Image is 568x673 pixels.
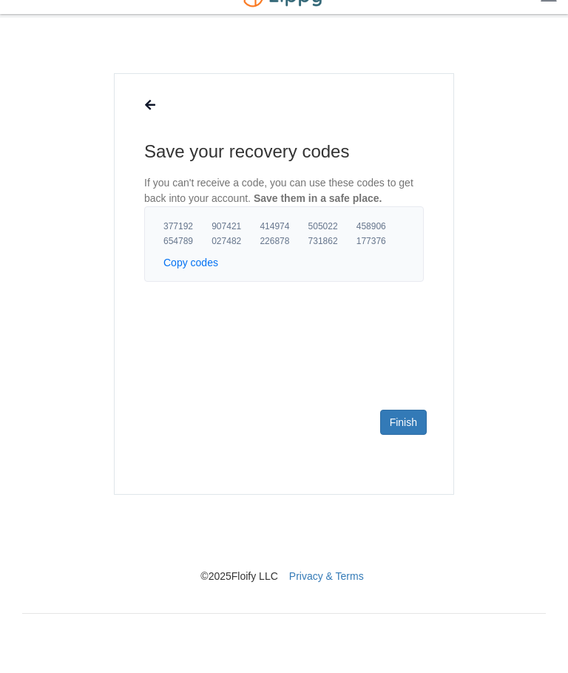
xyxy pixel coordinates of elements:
span: 177376 [356,236,405,248]
span: 414974 [260,221,308,233]
p: If you can't receive a code, you can use these codes to get back into your account. [144,176,424,207]
a: Finish [380,410,427,436]
span: 458906 [356,221,405,233]
span: 377192 [163,221,212,233]
span: 731862 [308,236,356,248]
a: Privacy & Terms [289,571,364,583]
span: Save them in a safe place. [254,193,382,205]
span: 907421 [212,221,260,233]
span: 027482 [212,236,260,248]
span: 226878 [260,236,308,248]
span: 505022 [308,221,356,233]
button: Copy codes [163,256,218,271]
span: 654789 [163,236,212,248]
nav: © 2025 Floify LLC [22,496,546,584]
h1: Save your recovery codes [144,141,424,164]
